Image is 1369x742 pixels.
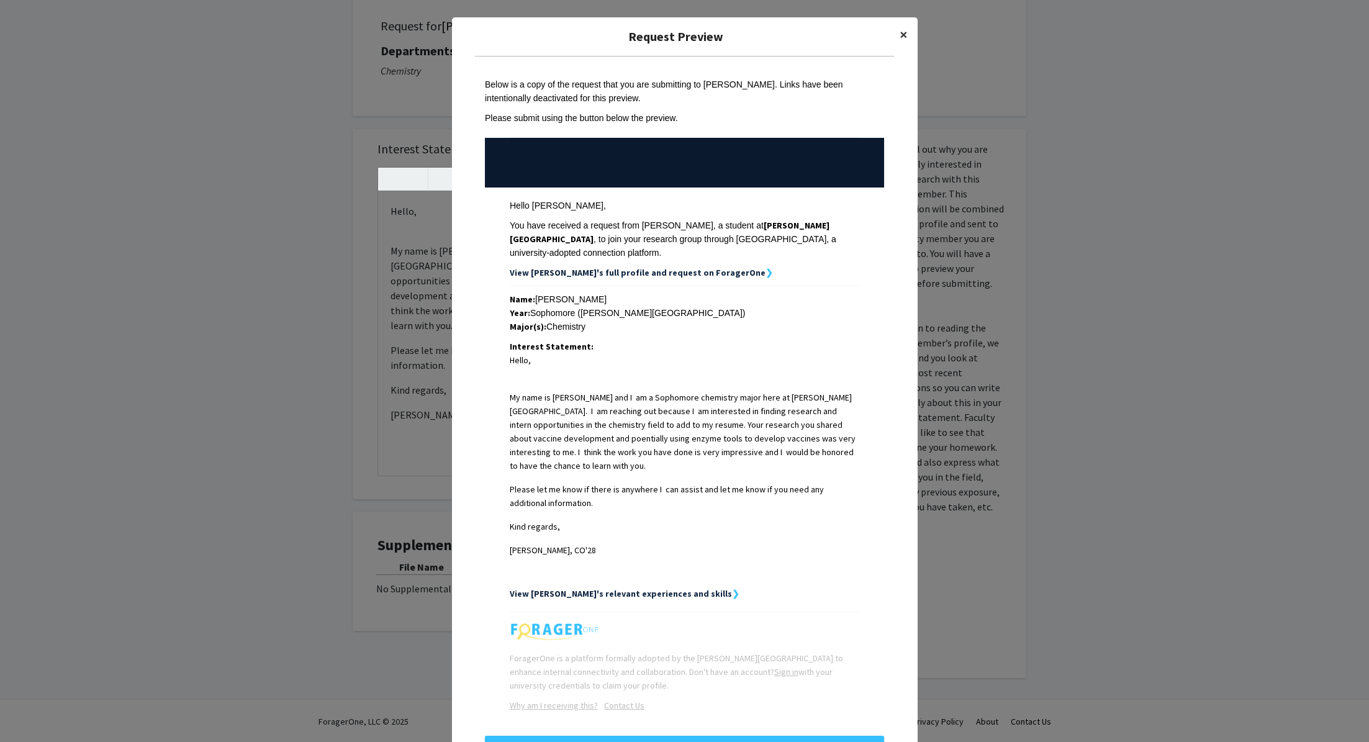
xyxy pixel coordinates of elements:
[510,341,594,352] strong: Interest Statement:
[510,543,859,557] p: [PERSON_NAME], CO'28
[485,78,884,105] div: Below is a copy of the request that you are submitting to [PERSON_NAME]. Links have been intentio...
[9,686,53,733] iframe: Chat
[890,17,918,52] button: Close
[774,666,798,677] a: Sign in
[510,292,859,306] div: [PERSON_NAME]
[510,482,859,510] p: Please let me know if there is anywhere I can assist and let me know if you need any additional i...
[510,294,535,305] strong: Name:
[462,27,890,46] h5: Request Preview
[510,307,530,319] strong: Year:
[510,588,732,599] strong: View [PERSON_NAME]'s relevant experiences and skills
[485,111,884,125] div: Please submit using the button below the preview.
[510,219,859,260] div: You have received a request from [PERSON_NAME], a student at , to join your research group throug...
[604,700,644,711] u: Contact Us
[510,306,859,320] div: Sophomore ([PERSON_NAME][GEOGRAPHIC_DATA])
[510,700,598,711] a: Opens in a new tab
[510,391,859,473] p: My name is [PERSON_NAME] and I am a Sophomore chemistry major here at [PERSON_NAME][GEOGRAPHIC_DA...
[766,267,773,278] strong: ❯
[510,520,859,533] p: Kind regards,
[510,321,546,332] strong: Major(s):
[510,267,766,278] strong: View [PERSON_NAME]'s full profile and request on ForagerOne
[732,588,739,599] strong: ❯
[598,700,644,711] a: Opens in a new tab
[510,353,859,367] p: Hello,
[510,653,843,691] span: ForagerOne is a platform formally adopted by the [PERSON_NAME][GEOGRAPHIC_DATA] to enhance intern...
[900,25,908,44] span: ×
[510,199,859,212] div: Hello [PERSON_NAME],
[510,700,598,711] u: Why am I receiving this?
[510,320,859,333] div: Chemistry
